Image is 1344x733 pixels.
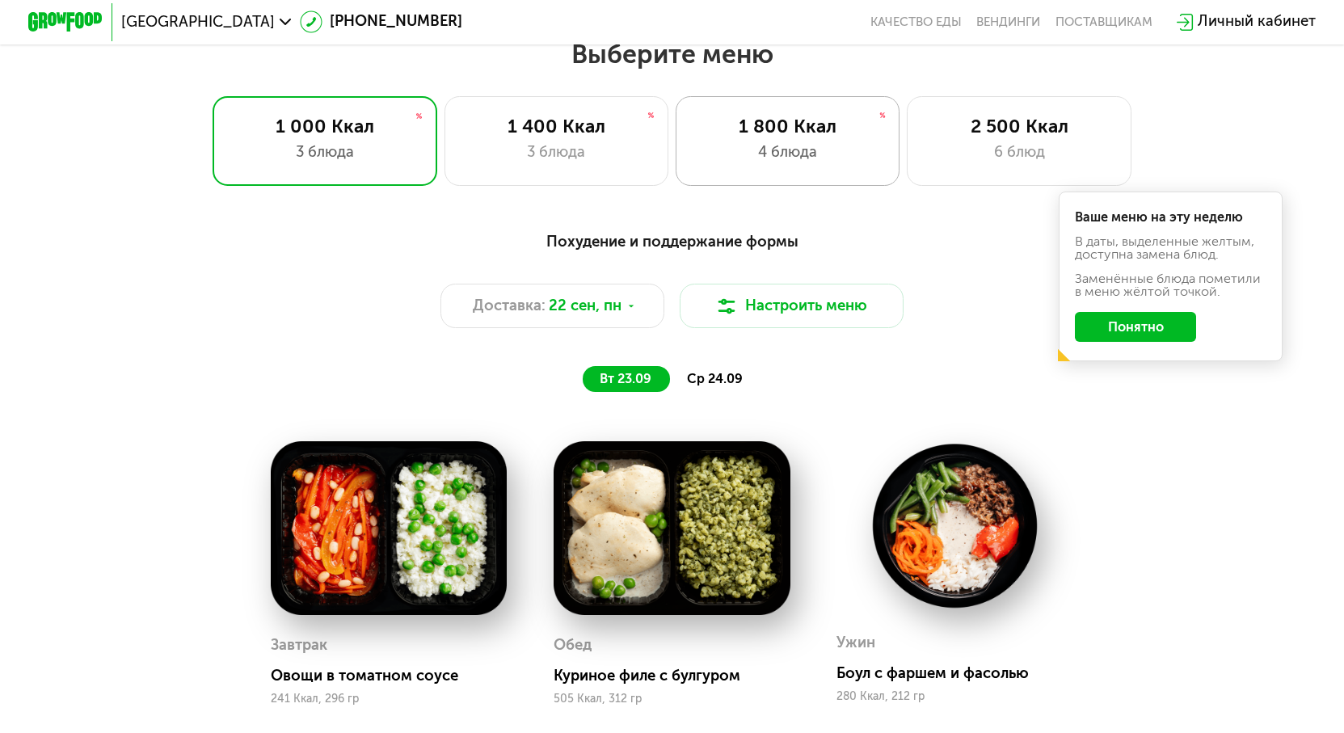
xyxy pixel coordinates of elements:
button: Понятно [1075,312,1196,342]
div: 3 блюда [464,141,649,164]
div: 4 блюда [695,141,880,164]
div: Похудение и поддержание формы [120,230,1224,254]
a: [PHONE_NUMBER] [300,11,462,33]
div: поставщикам [1055,15,1152,29]
span: ср 24.09 [687,371,743,386]
div: В даты, выделенные желтым, доступна замена блюд. [1075,235,1266,261]
div: 1 800 Ккал [695,116,880,138]
div: 280 Ккал, 212 гр [836,690,1073,703]
span: вт 23.09 [600,371,651,386]
div: 505 Ккал, 312 гр [554,693,790,706]
div: 6 блюд [927,141,1112,164]
span: Доставка: [473,295,546,318]
a: Качество еды [870,15,962,29]
div: Овощи в томатном соусе [271,667,522,685]
div: Куриное филе с булгуром [554,667,805,685]
div: Ужин [836,629,875,657]
div: Ваше меню на эту неделю [1075,211,1266,224]
div: Заменённые блюда пометили в меню жёлтой точкой. [1075,272,1266,298]
button: Настроить меню [680,284,904,328]
div: 2 500 Ккал [927,116,1112,138]
div: Личный кабинет [1198,11,1316,33]
div: 241 Ккал, 296 гр [271,693,508,706]
div: Обед [554,631,592,659]
h2: Выберите меню [60,38,1284,70]
div: 1 400 Ккал [464,116,649,138]
div: 1 000 Ккал [232,116,417,138]
div: 3 блюда [232,141,417,164]
a: Вендинги [976,15,1040,29]
span: [GEOGRAPHIC_DATA] [121,15,275,29]
div: Завтрак [271,631,327,659]
div: Боул с фаршем и фасолью [836,664,1088,683]
span: 22 сен, пн [549,295,621,318]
